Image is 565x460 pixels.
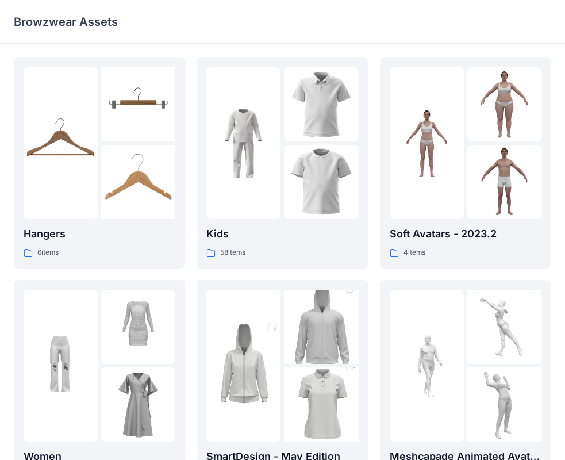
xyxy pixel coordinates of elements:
[37,247,59,259] p: 6 items
[467,67,541,141] img: folder 2
[403,247,425,259] p: 4 items
[24,226,175,242] p: Hangers
[101,67,175,141] img: folder 2
[467,145,541,219] img: folder 3
[14,14,118,30] p: Browzwear Assets
[284,271,358,383] img: folder 2
[390,226,541,242] p: Soft Avatars - 2023.2
[284,145,358,219] img: folder 3
[24,328,98,402] img: folder 1
[206,310,280,421] img: folder 1
[197,57,368,269] a: folder 1folder 2folder 3Kids58items
[101,367,175,442] img: folder 3
[206,226,358,242] p: Kids
[14,57,185,269] a: folder 1folder 2folder 3Hangers6items
[206,106,280,181] img: folder 1
[380,57,551,269] a: folder 1folder 2folder 3Soft Avatars - 2023.24items
[24,106,98,181] img: folder 1
[390,106,464,181] img: folder 1
[467,367,541,442] img: folder 3
[101,290,175,364] img: folder 2
[284,67,358,141] img: folder 2
[390,328,464,402] img: folder 1
[101,145,175,219] img: folder 3
[220,247,245,259] p: 58 items
[467,290,541,364] img: folder 2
